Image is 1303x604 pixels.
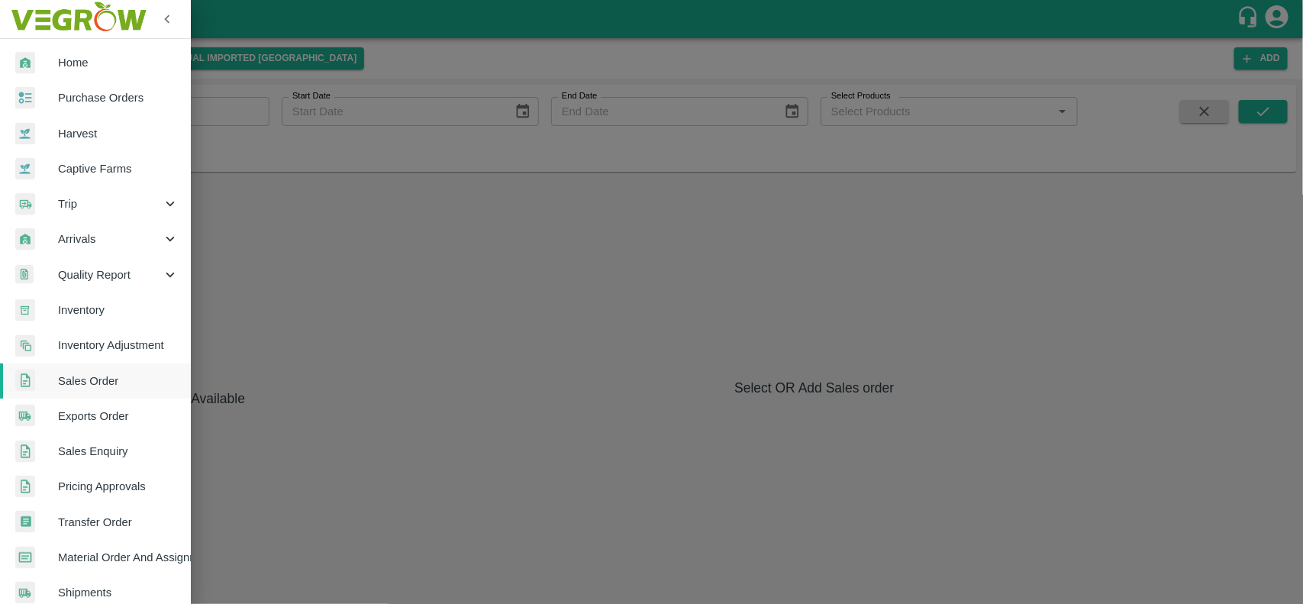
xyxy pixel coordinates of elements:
span: Exports Order [58,408,179,425]
span: Sales Order [58,373,179,389]
img: harvest [15,122,35,145]
span: Home [58,54,179,71]
img: delivery [15,193,35,215]
span: Transfer Order [58,514,179,531]
span: Sales Enquiry [58,443,179,460]
img: shipments [15,405,35,427]
img: reciept [15,87,35,109]
span: Arrivals [58,231,162,247]
img: centralMaterial [15,547,35,569]
span: Quality Report [58,266,162,283]
span: Material Order And Assignment [58,549,179,566]
span: Harvest [58,125,179,142]
img: whTransfer [15,511,35,533]
img: qualityReport [15,265,34,284]
img: whArrival [15,52,35,74]
span: Purchase Orders [58,89,179,106]
img: whInventory [15,299,35,321]
img: inventory [15,334,35,357]
img: sales [15,441,35,463]
img: shipments [15,582,35,604]
span: Pricing Approvals [58,478,179,495]
span: Captive Farms [58,160,179,177]
span: Inventory Adjustment [58,337,179,354]
img: harvest [15,157,35,180]
span: Shipments [58,584,179,601]
img: sales [15,370,35,392]
span: Inventory [58,302,179,318]
img: sales [15,476,35,498]
img: whArrival [15,228,35,250]
span: Trip [58,195,162,212]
